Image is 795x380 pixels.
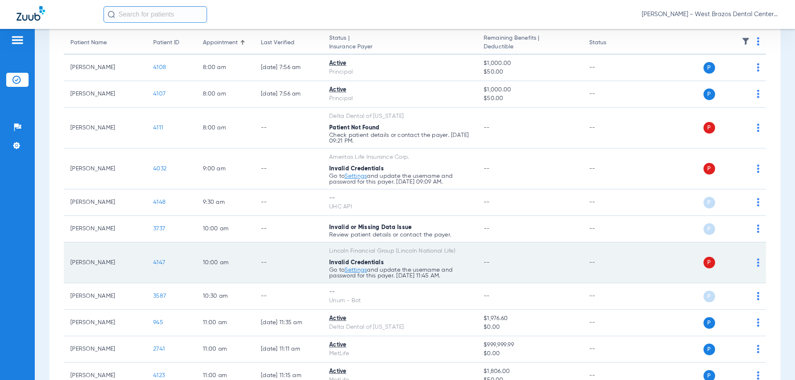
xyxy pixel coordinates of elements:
td: -- [583,108,638,148]
div: Patient ID [153,38,190,47]
img: group-dot-blue.svg [757,225,759,233]
td: -- [583,81,638,108]
div: Active [329,367,470,376]
td: -- [254,108,323,148]
span: P [703,257,715,268]
div: Unum - Bot [329,296,470,305]
span: P [703,317,715,329]
img: hamburger-icon [11,35,24,45]
td: [PERSON_NAME] [64,148,147,189]
span: 4123 [153,373,165,378]
span: $0.00 [484,323,576,332]
span: Invalid Credentials [329,166,384,172]
a: Settings [344,173,367,179]
td: [DATE] 7:56 AM [254,81,323,108]
td: 10:00 AM [196,242,254,283]
td: [PERSON_NAME] [64,283,147,310]
div: Active [329,59,470,68]
img: group-dot-blue.svg [757,63,759,72]
span: 2741 [153,346,165,352]
span: -- [484,125,490,131]
img: group-dot-blue.svg [757,318,759,327]
div: Lincoln Financial Group (Lincoln National Life) [329,247,470,256]
span: 3587 [153,293,166,299]
span: 3737 [153,226,165,232]
span: Deductible [484,43,576,51]
div: MetLife [329,349,470,358]
span: Invalid or Missing Data Issue [329,225,412,230]
div: Patient Name [70,38,140,47]
div: Active [329,341,470,349]
td: -- [254,283,323,310]
img: group-dot-blue.svg [757,124,759,132]
td: -- [254,242,323,283]
span: $50.00 [484,68,576,76]
span: 4147 [153,260,165,265]
img: group-dot-blue.svg [757,292,759,300]
iframe: Chat Widget [754,340,795,380]
span: 4032 [153,166,166,172]
span: 4107 [153,91,166,97]
td: [PERSON_NAME] [64,216,147,242]
td: -- [583,336,638,363]
span: 945 [153,320,163,325]
span: P [703,163,715,174]
span: 4108 [153,65,166,70]
td: 11:00 AM [196,336,254,363]
span: $0.00 [484,349,576,358]
img: filter.svg [742,37,750,45]
img: group-dot-blue.svg [757,90,759,98]
td: -- [254,216,323,242]
div: Appointment [203,38,248,47]
div: -- [329,194,470,203]
td: [DATE] 7:56 AM [254,55,323,81]
span: Invalid Credentials [329,260,384,265]
td: 9:30 AM [196,189,254,216]
p: Go to and update the username and password for this payer. [DATE] 11:45 AM. [329,267,470,279]
td: [PERSON_NAME] [64,310,147,336]
td: -- [583,55,638,81]
span: $1,806.00 [484,367,576,376]
div: Last Verified [261,38,294,47]
span: P [703,223,715,235]
span: P [703,122,715,134]
div: Appointment [203,38,238,47]
td: [PERSON_NAME] [64,242,147,283]
span: Insurance Payer [329,43,470,51]
td: -- [583,242,638,283]
p: Review patient details or contact the payer. [329,232,470,238]
p: Go to and update the username and password for this payer. [DATE] 09:09 AM. [329,173,470,185]
span: P [703,62,715,74]
div: Last Verified [261,38,316,47]
img: group-dot-blue.svg [757,258,759,267]
span: P [703,197,715,208]
span: -- [484,199,490,205]
td: -- [583,310,638,336]
span: P [703,344,715,355]
span: [PERSON_NAME] - West Brazos Dental Center [GEOGRAPHIC_DATA] [642,10,778,19]
td: -- [254,148,323,189]
img: group-dot-blue.svg [757,198,759,206]
span: $1,000.00 [484,86,576,94]
a: Settings [344,267,367,273]
div: UHC API [329,203,470,211]
td: 8:00 AM [196,81,254,108]
img: group-dot-blue.svg [757,165,759,173]
td: 10:30 AM [196,283,254,310]
div: Patient Name [70,38,107,47]
span: -- [484,226,490,232]
td: -- [254,189,323,216]
p: Check patient details or contact the payer. [DATE] 09:21 PM. [329,132,470,144]
td: 10:00 AM [196,216,254,242]
th: Status | [323,31,477,55]
td: [DATE] 11:35 AM [254,310,323,336]
td: [PERSON_NAME] [64,55,147,81]
span: P [703,88,715,100]
span: Patient Not Found [329,125,379,131]
div: Principal [329,94,470,103]
td: 8:00 AM [196,108,254,148]
div: Delta Dental of [US_STATE] [329,323,470,332]
div: Delta Dental of [US_STATE] [329,112,470,121]
td: 8:00 AM [196,55,254,81]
